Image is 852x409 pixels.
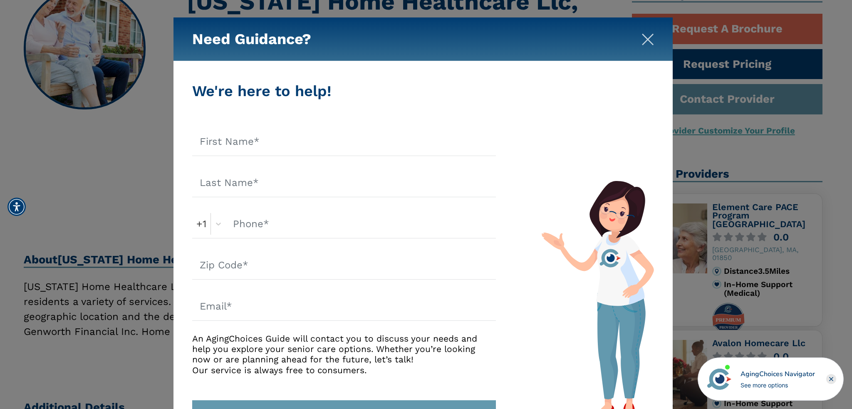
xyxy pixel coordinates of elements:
input: Phone* [225,210,496,238]
div: See more options [741,381,815,389]
img: avatar [705,365,733,393]
img: modal-close.svg [641,33,654,46]
button: Close [641,31,654,43]
input: Zip Code* [192,251,496,280]
div: AgingChoices Navigator [741,369,815,379]
div: Close [826,374,836,384]
input: First Name* [192,127,496,156]
input: Last Name* [192,169,496,197]
input: Email* [192,292,496,321]
div: Accessibility Menu [7,198,26,216]
div: We're here to help! [192,80,496,102]
div: An AgingChoices Guide will contact you to discuss your needs and help you explore your senior car... [192,333,496,375]
h5: Need Guidance? [192,17,311,61]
